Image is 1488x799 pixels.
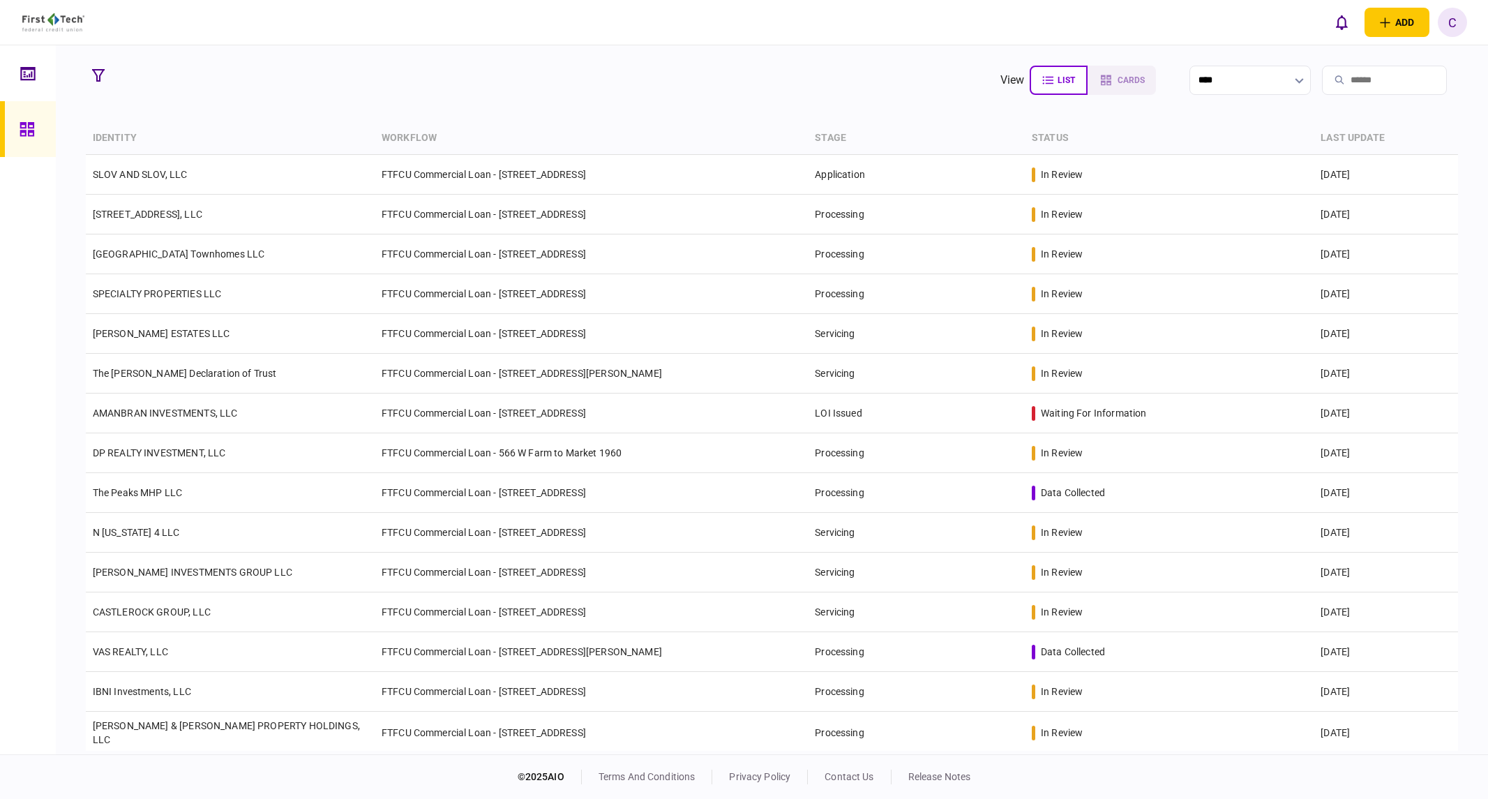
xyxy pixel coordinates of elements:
[93,368,277,379] a: The [PERSON_NAME] Declaration of Trust
[1041,726,1083,740] div: in review
[599,771,696,782] a: terms and conditions
[1118,75,1145,85] span: cards
[808,195,1025,234] td: Processing
[375,195,808,234] td: FTFCU Commercial Loan - [STREET_ADDRESS]
[1314,234,1458,274] td: [DATE]
[93,209,202,220] a: [STREET_ADDRESS], LLC
[1041,446,1083,460] div: in review
[1314,274,1458,314] td: [DATE]
[1088,66,1156,95] button: cards
[93,686,191,697] a: IBNI Investments, LLC
[375,672,808,712] td: FTFCU Commercial Loan - [STREET_ADDRESS]
[93,606,211,618] a: CASTLEROCK GROUP, LLC
[808,592,1025,632] td: Servicing
[1025,122,1314,155] th: status
[808,394,1025,433] td: LOI Issued
[1030,66,1088,95] button: list
[808,274,1025,314] td: Processing
[1041,406,1146,420] div: waiting for information
[1058,75,1075,85] span: list
[1041,605,1083,619] div: in review
[1041,565,1083,579] div: in review
[22,13,84,31] img: client company logo
[375,473,808,513] td: FTFCU Commercial Loan - [STREET_ADDRESS]
[808,513,1025,553] td: Servicing
[1314,354,1458,394] td: [DATE]
[518,770,582,784] div: © 2025 AIO
[375,592,808,632] td: FTFCU Commercial Loan - [STREET_ADDRESS]
[93,487,183,498] a: The Peaks MHP LLC
[375,234,808,274] td: FTFCU Commercial Loan - [STREET_ADDRESS]
[1041,167,1083,181] div: in review
[1041,685,1083,699] div: in review
[375,274,808,314] td: FTFCU Commercial Loan - [STREET_ADDRESS]
[808,433,1025,473] td: Processing
[93,288,222,299] a: SPECIALTY PROPERTIES LLC
[93,567,292,578] a: [PERSON_NAME] INVESTMENTS GROUP LLC
[1314,195,1458,234] td: [DATE]
[808,672,1025,712] td: Processing
[808,712,1025,754] td: Processing
[808,122,1025,155] th: stage
[1314,632,1458,672] td: [DATE]
[1041,327,1083,341] div: in review
[1041,207,1083,221] div: in review
[93,408,238,419] a: AMANBRAN INVESTMENTS, LLC
[825,771,873,782] a: contact us
[93,447,226,458] a: DP REALTY INVESTMENT, LLC
[1314,672,1458,712] td: [DATE]
[86,122,375,155] th: identity
[1314,155,1458,195] td: [DATE]
[1314,513,1458,553] td: [DATE]
[1000,72,1025,89] div: view
[808,234,1025,274] td: Processing
[1314,394,1458,433] td: [DATE]
[1314,433,1458,473] td: [DATE]
[375,122,808,155] th: workflow
[375,712,808,754] td: FTFCU Commercial Loan - [STREET_ADDRESS]
[1041,287,1083,301] div: in review
[1041,645,1105,659] div: data collected
[1314,592,1458,632] td: [DATE]
[375,155,808,195] td: FTFCU Commercial Loan - [STREET_ADDRESS]
[375,433,808,473] td: FTFCU Commercial Loan - 566 W Farm to Market 1960
[375,632,808,672] td: FTFCU Commercial Loan - [STREET_ADDRESS][PERSON_NAME]
[1041,486,1105,500] div: data collected
[808,553,1025,592] td: Servicing
[1314,314,1458,354] td: [DATE]
[375,354,808,394] td: FTFCU Commercial Loan - [STREET_ADDRESS][PERSON_NAME]
[1314,473,1458,513] td: [DATE]
[1327,8,1356,37] button: open notifications list
[1438,8,1467,37] button: C
[93,328,230,339] a: [PERSON_NAME] ESTATES LLC
[93,527,180,538] a: N [US_STATE] 4 LLC
[93,646,168,657] a: VAS REALTY, LLC
[1041,525,1083,539] div: in review
[1314,122,1458,155] th: last update
[93,169,188,180] a: SLOV AND SLOV, LLC
[808,473,1025,513] td: Processing
[908,771,971,782] a: release notes
[808,354,1025,394] td: Servicing
[93,248,265,260] a: [GEOGRAPHIC_DATA] Townhomes LLC
[1041,247,1083,261] div: in review
[729,771,790,782] a: privacy policy
[375,513,808,553] td: FTFCU Commercial Loan - [STREET_ADDRESS]
[375,394,808,433] td: FTFCU Commercial Loan - [STREET_ADDRESS]
[1041,366,1083,380] div: in review
[93,720,360,745] a: [PERSON_NAME] & [PERSON_NAME] PROPERTY HOLDINGS, LLC
[1365,8,1429,37] button: open adding identity options
[375,553,808,592] td: FTFCU Commercial Loan - [STREET_ADDRESS]
[808,155,1025,195] td: Application
[1314,553,1458,592] td: [DATE]
[375,314,808,354] td: FTFCU Commercial Loan - [STREET_ADDRESS]
[808,632,1025,672] td: Processing
[808,314,1025,354] td: Servicing
[1314,712,1458,754] td: [DATE]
